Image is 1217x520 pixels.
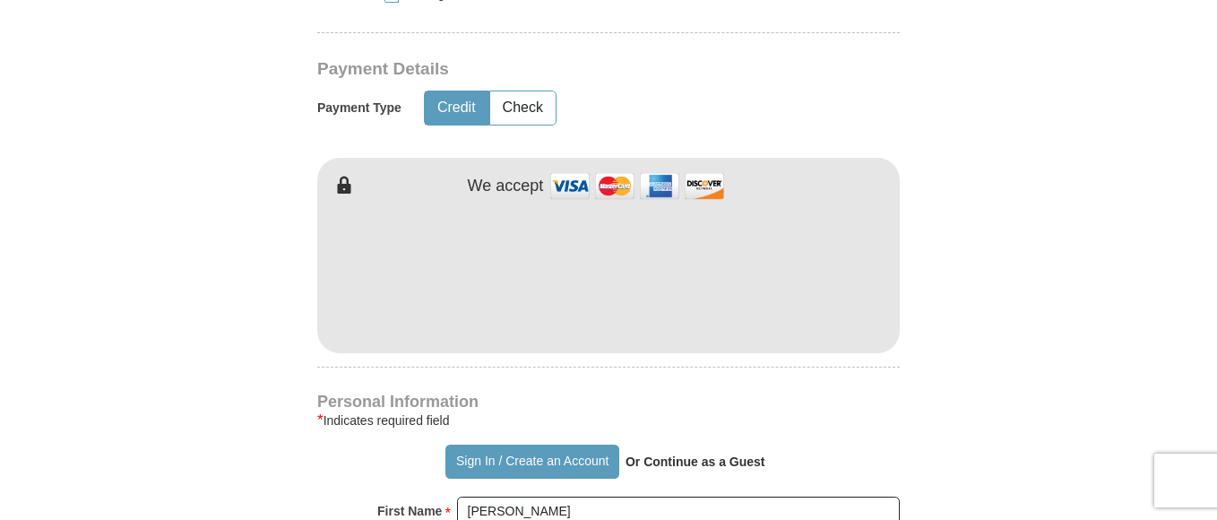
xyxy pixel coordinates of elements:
[548,167,727,205] img: credit cards accepted
[468,177,544,196] h4: We accept
[490,91,556,125] button: Check
[317,100,401,116] h5: Payment Type
[317,394,900,409] h4: Personal Information
[425,91,488,125] button: Credit
[626,455,765,469] strong: Or Continue as a Guest
[317,410,900,431] div: Indicates required field
[317,59,774,80] h3: Payment Details
[445,445,618,479] button: Sign In / Create an Account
